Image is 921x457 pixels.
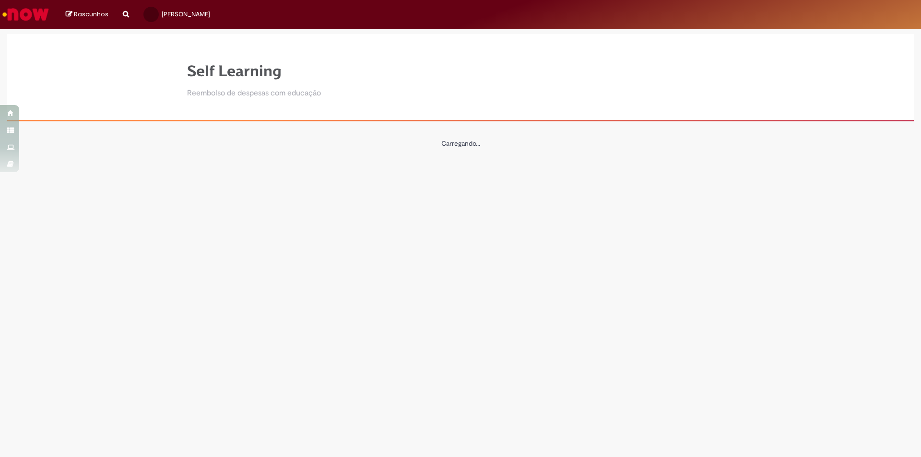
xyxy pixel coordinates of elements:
center: Carregando... [187,139,734,148]
h1: Self Learning [187,63,321,80]
img: ServiceNow [1,5,50,24]
h2: Reembolso de despesas com educação [187,89,321,98]
span: Rascunhos [74,10,108,19]
span: [PERSON_NAME] [162,10,210,18]
a: Rascunhos [66,10,108,19]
